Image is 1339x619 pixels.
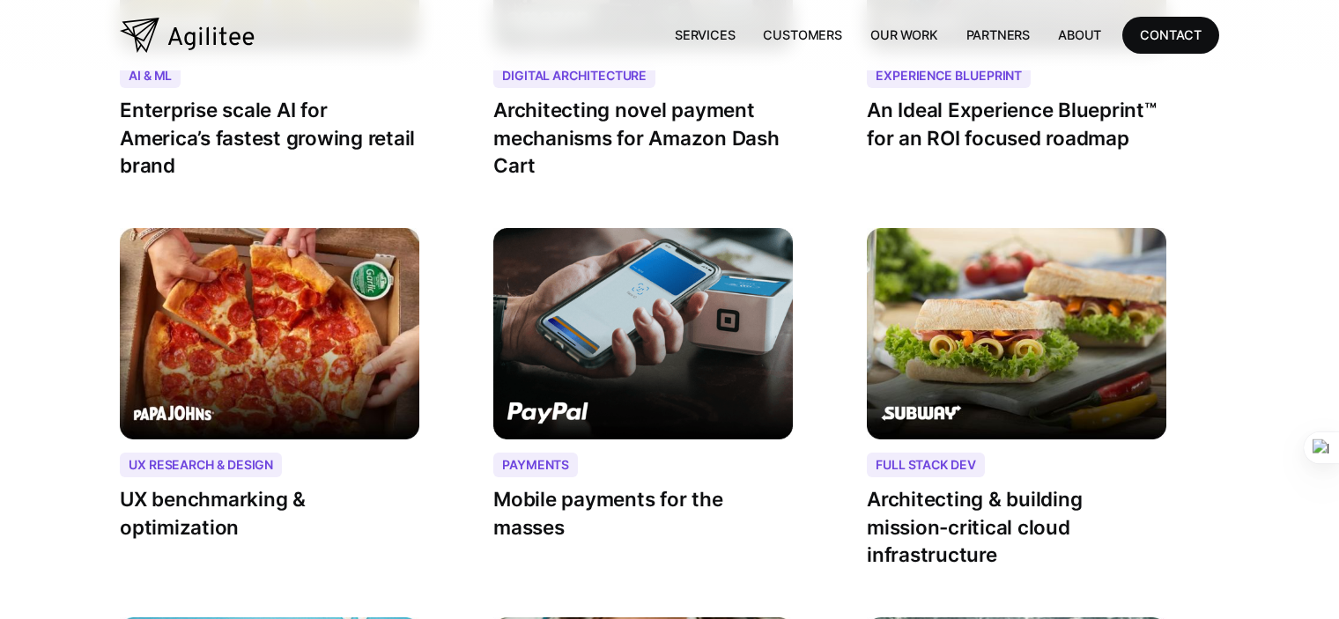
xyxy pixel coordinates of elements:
[120,18,255,53] a: home
[661,17,750,53] a: Services
[493,453,578,477] div: Payments
[952,17,1045,53] a: Partners
[493,485,793,541] p: Mobile payments for the masses
[493,96,793,179] p: Architecting novel payment mechanisms for Amazon Dash Cart
[1044,17,1115,53] a: About
[867,485,1166,568] p: Architecting & building mission-critical cloud infrastructure
[1140,24,1202,46] div: CONTACT
[120,453,282,477] div: UX Research & Design
[749,17,855,53] a: Customers
[856,17,952,53] a: Our Work
[867,96,1166,151] p: An Ideal Experience Blueprint™ for an ROI focused roadmap
[1122,17,1219,53] a: CONTACT
[867,453,985,477] div: Full Stack Dev
[120,96,419,179] p: Enterprise scale AI for America’s fastest growing retail brand
[867,63,1031,88] div: Experience Blueprint
[493,63,655,88] div: Digital Architecture
[120,485,419,541] p: UX benchmarking & optimization
[120,63,181,88] div: AI & ML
